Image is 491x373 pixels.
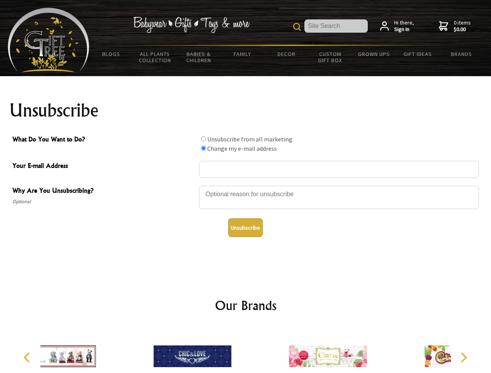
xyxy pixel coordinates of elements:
a: Family [221,46,265,62]
a: Grown Ups [352,46,396,62]
button: Unsubscribe [228,218,263,237]
span: 0 items [454,19,471,33]
span: Optional [12,197,195,206]
input: What Do You Want to Do? [201,136,206,141]
a: Custom Gift Box [308,46,352,68]
label: Change my e-mail address [207,145,277,152]
a: BLOGS [89,46,133,62]
img: Babywear - Gifts - Toys & more [133,17,250,33]
strong: $0.00 [454,26,471,33]
h2: Our Brands [16,296,476,315]
img: Babyware - Gifts - Toys and more... [8,8,89,72]
input: Site Search [304,19,368,33]
a: All Plants Collection [133,46,177,68]
textarea: Why Are You Unsubscribing? [199,186,479,209]
span: Your E-mail Address [12,161,195,172]
span: Hi there, [394,19,414,33]
a: 0 items$0.00 [439,19,471,33]
img: product search [293,23,301,31]
a: Hi there,Sign in [380,19,414,33]
span: Why Are You Unsubscribing? [12,186,195,197]
button: Previous [19,349,37,366]
a: Brands [440,46,484,62]
h1: Unsubscribe [9,101,482,120]
strong: Sign in [394,26,414,33]
button: Next [455,349,472,366]
input: What Do You Want to Do? [201,146,206,151]
span: What Do You Want to Do? [12,134,195,146]
a: Gift Ideas [396,46,440,62]
label: Unsubscribe from all marketing [207,135,292,143]
input: Your E-mail Address [199,161,479,178]
a: Decor [264,46,308,62]
a: Babies & Children [177,46,221,68]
